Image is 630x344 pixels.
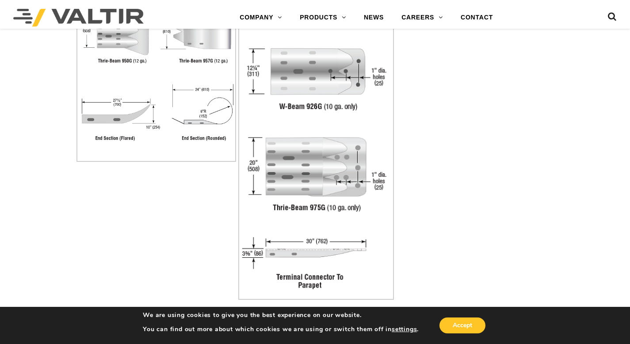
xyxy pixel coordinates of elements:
[439,317,485,333] button: Accept
[355,9,393,27] a: NEWS
[143,311,419,319] p: We are using cookies to give you the best experience on our website.
[291,9,355,27] a: PRODUCTS
[231,9,291,27] a: COMPANY
[13,9,144,27] img: Valtir
[392,325,417,333] button: settings
[393,9,452,27] a: CAREERS
[143,325,419,333] p: You can find out more about which cookies we are using or switch them off in .
[452,9,502,27] a: CONTACT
